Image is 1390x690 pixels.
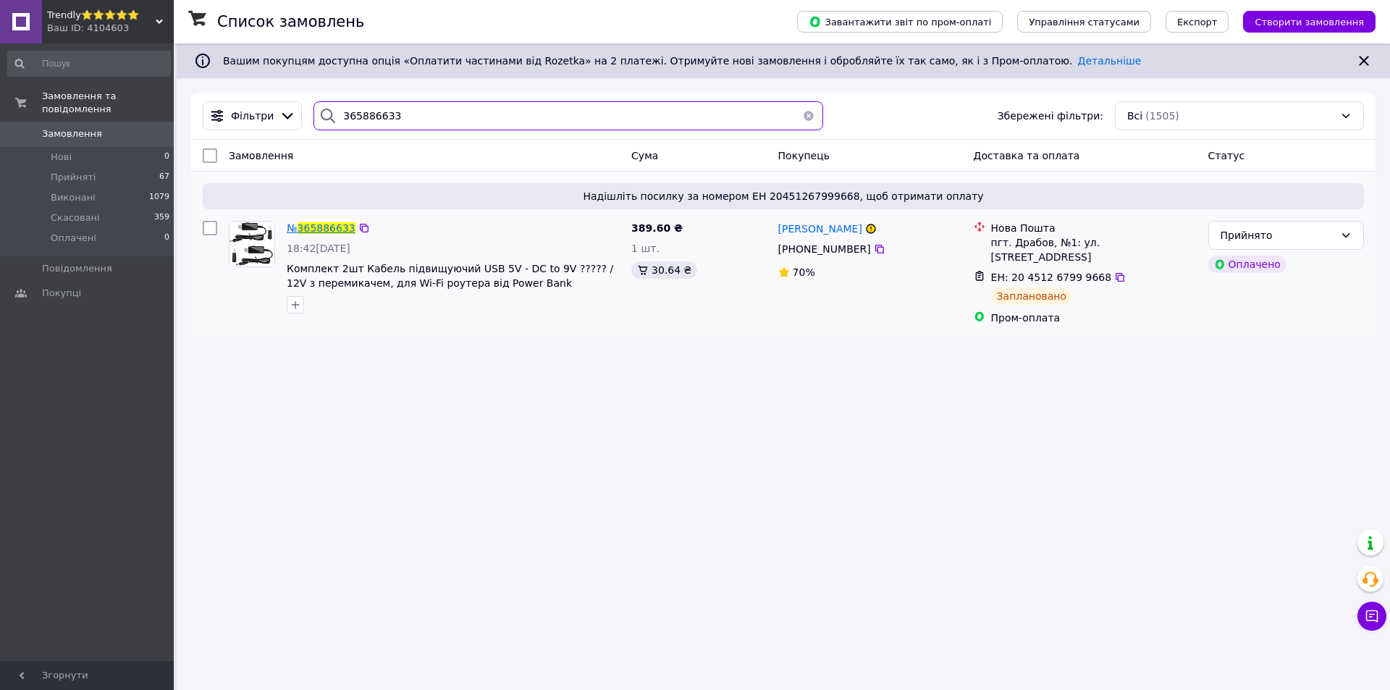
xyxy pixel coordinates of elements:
[51,171,96,184] span: Прийняті
[1208,150,1245,161] span: Статус
[1145,110,1179,122] span: (1505)
[208,189,1358,203] span: Надішліть посилку за номером ЕН 20451267999668, щоб отримати оплату
[631,222,683,234] span: 389.60 ₴
[51,191,96,204] span: Виконані
[631,150,658,161] span: Cума
[1357,602,1386,631] button: Чат з покупцем
[229,221,275,267] a: Фото товару
[42,90,174,116] span: Замовлення та повідомлення
[775,239,874,259] div: [PHONE_NUMBER]
[229,222,274,266] img: Фото товару
[991,272,1112,283] span: ЕН: 20 4512 6799 9668
[42,262,112,275] span: Повідомлення
[991,235,1197,264] div: пгт. Драбов, №1: ул. [STREET_ADDRESS]
[287,243,350,254] span: 18:42[DATE]
[287,263,613,289] a: Комплект 2шт Кабель підвищуючий USB 5V - DC to 9V ????? / 12V з перемикачем, для Wi-Fi роутера ві...
[51,232,96,245] span: Оплачені
[631,261,697,279] div: 30.64 ₴
[149,191,169,204] span: 1079
[794,101,823,130] button: Очистить
[164,232,169,245] span: 0
[51,211,100,224] span: Скасовані
[7,51,171,77] input: Пошук
[159,171,169,184] span: 67
[217,13,364,30] h1: Список замовлень
[631,243,660,254] span: 1 шт.
[1243,11,1376,33] button: Створити замовлення
[298,222,355,234] span: 365886633
[313,101,823,130] input: Пошук за номером замовлення, ПІБ покупця, номером телефону, Email, номером накладної
[1229,15,1376,27] a: Створити замовлення
[793,266,815,278] span: 70%
[1127,109,1142,123] span: Всі
[797,11,1003,33] button: Завантажити звіт по пром-оплаті
[47,22,174,35] div: Ваш ID: 4104603
[778,222,862,236] a: [PERSON_NAME]
[287,222,355,234] a: №365886633
[1177,17,1218,28] span: Експорт
[991,287,1073,305] div: Заплановано
[778,223,862,235] span: [PERSON_NAME]
[809,15,991,28] span: Завантажити звіт по пром-оплаті
[51,151,72,164] span: Нові
[231,109,274,123] span: Фільтри
[1017,11,1151,33] button: Управління статусами
[154,211,169,224] span: 359
[1029,17,1140,28] span: Управління статусами
[229,150,293,161] span: Замовлення
[1078,55,1142,67] a: Детальніше
[1208,256,1286,273] div: Оплачено
[1166,11,1229,33] button: Експорт
[778,150,830,161] span: Покупець
[991,311,1197,325] div: Пром-оплата
[47,9,156,22] span: Trendly⭐⭐⭐⭐⭐
[1221,227,1334,243] div: Прийнято
[974,150,1080,161] span: Доставка та оплата
[42,287,81,300] span: Покупці
[42,127,102,140] span: Замовлення
[164,151,169,164] span: 0
[991,221,1197,235] div: Нова Пошта
[1255,17,1364,28] span: Створити замовлення
[287,222,298,234] span: №
[223,55,1141,67] span: Вашим покупцям доступна опція «Оплатити частинами від Rozetka» на 2 платежі. Отримуйте нові замов...
[998,109,1103,123] span: Збережені фільтри:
